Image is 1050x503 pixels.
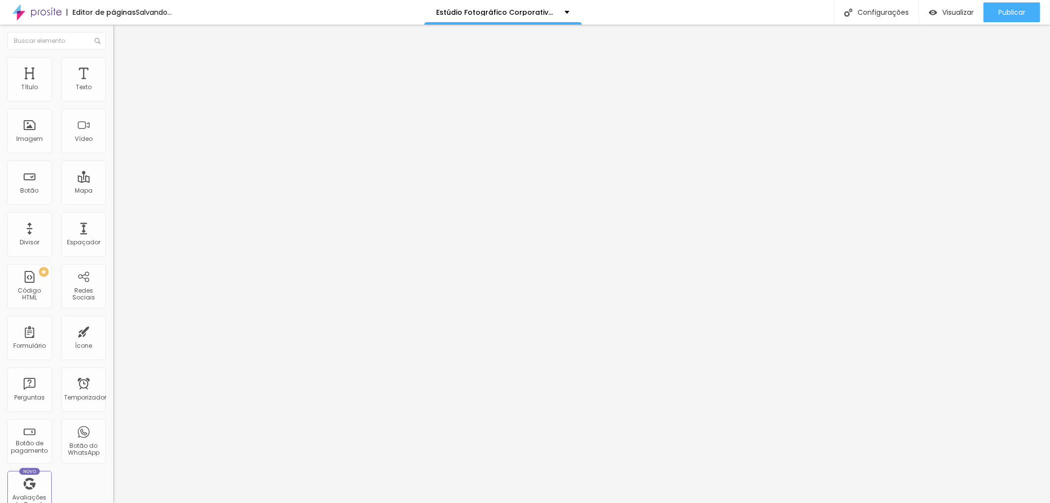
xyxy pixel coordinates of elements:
font: Botão de pagamento [11,439,48,454]
font: Ícone [75,341,93,350]
font: Editor de páginas [72,7,136,17]
font: Configurações [858,7,909,17]
button: Publicar [984,2,1040,22]
font: Publicar [998,7,1025,17]
font: Título [21,83,38,91]
font: Código HTML [18,286,41,302]
font: Divisor [20,238,39,246]
font: Mapa [75,186,93,195]
font: Perguntas [14,393,45,402]
button: Visualizar [919,2,984,22]
img: Ícone [844,8,853,17]
font: Visualizar [942,7,974,17]
font: Temporizador [64,393,106,402]
font: Novo [23,469,36,474]
div: Salvando... [136,9,172,16]
font: Texto [76,83,92,91]
font: Formulário [13,341,46,350]
img: view-1.svg [929,8,937,17]
img: Ícone [95,38,100,44]
input: Buscar elemento [7,32,106,50]
font: Imagem [16,134,43,143]
font: Espaçador [67,238,100,246]
font: Botão [21,186,39,195]
font: Botão do WhatsApp [68,441,99,457]
font: Estúdio Fotográfico Corporativo em [GEOGRAPHIC_DATA] [437,7,648,17]
font: Redes Sociais [72,286,95,302]
font: Vídeo [75,134,93,143]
